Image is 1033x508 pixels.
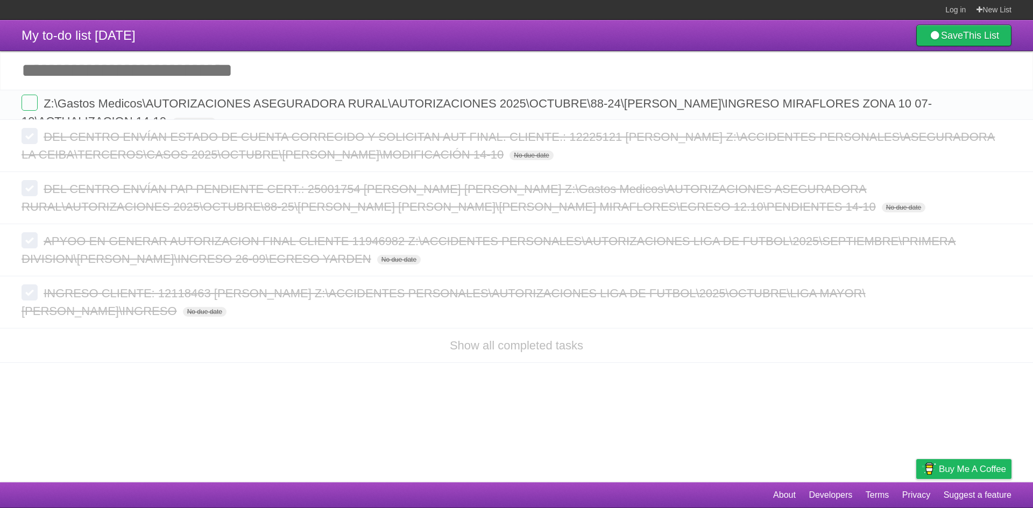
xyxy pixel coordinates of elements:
span: No due date [510,151,553,160]
a: Show all completed tasks [450,339,583,352]
span: Z:\Gastos Medicos\AUTORIZACIONES ASEGURADORA RURAL\AUTORIZACIONES 2025\OCTUBRE\88-24\[PERSON_NAME... [22,97,932,128]
a: Suggest a feature [944,485,1011,505]
span: INGRESO CLIENTE: 12118463 [PERSON_NAME] Z:\ACCIDENTES PERSONALES\AUTORIZACIONES LIGA DE FUTBOL\20... [22,287,866,318]
a: Terms [866,485,889,505]
span: APYOO EN GENERAR AUTORIZACION FINAL CLIENTE 11946982 Z:\ACCIDENTES PERSONALES\AUTORIZACIONES LIGA... [22,234,956,266]
img: Buy me a coffee [922,460,936,478]
b: This List [963,30,999,41]
a: SaveThis List [916,25,1011,46]
label: Done [22,128,38,144]
label: Done [22,284,38,300]
span: My to-do list [DATE] [22,28,136,42]
a: Privacy [902,485,930,505]
label: Done [22,95,38,111]
span: No due date [172,118,216,127]
span: Buy me a coffee [939,460,1006,478]
span: No due date [183,307,227,317]
a: Developers [809,485,852,505]
a: Buy me a coffee [916,459,1011,479]
label: Done [22,232,38,248]
span: No due date [882,203,925,212]
a: About [773,485,796,505]
span: DEL CENTRO ENVÍAN PAP PENDIENTE CERT.: 25001754 [PERSON_NAME] [PERSON_NAME] Z:\Gastos Medicos\AUT... [22,182,879,213]
span: DEL CENTRO ENVÍAN ESTADO DE CUENTA CORREGIDO Y SOLICITAN AUT FINAL. CLIENTE.: 12225121 [PERSON_NA... [22,130,995,161]
span: No due date [377,255,421,264]
label: Done [22,180,38,196]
